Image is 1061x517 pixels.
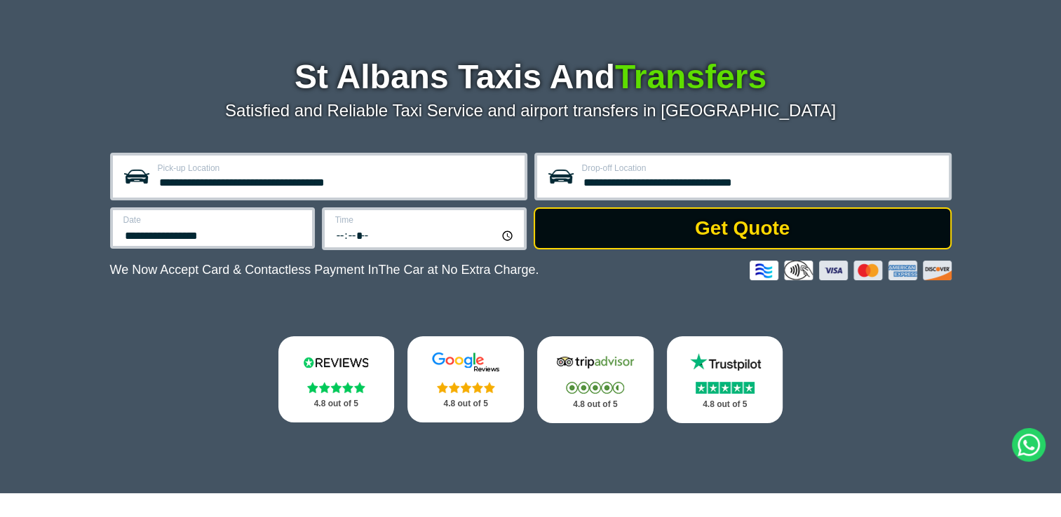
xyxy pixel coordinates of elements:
label: Pick-up Location [158,164,516,172]
img: Reviews.io [294,352,378,373]
img: Tripadvisor [553,352,637,373]
p: 4.8 out of 5 [294,395,379,413]
img: Stars [566,382,624,394]
a: Google Stars 4.8 out of 5 [407,336,524,422]
span: Transfers [615,58,766,95]
img: Trustpilot [683,352,767,373]
span: The Car at No Extra Charge. [378,263,539,277]
img: Stars [696,382,755,394]
img: Credit And Debit Cards [750,261,952,280]
a: Trustpilot Stars 4.8 out of 5 [667,336,783,423]
img: Stars [437,382,495,393]
img: Google [424,352,508,373]
p: 4.8 out of 5 [423,395,508,413]
label: Date [123,216,304,224]
button: Get Quote [534,207,952,249]
a: Tripadvisor Stars 4.8 out of 5 [537,336,654,423]
p: We Now Accept Card & Contactless Payment In [110,263,539,277]
h1: St Albans Taxis And [110,60,952,94]
img: Stars [307,382,365,393]
label: Drop-off Location [582,164,940,172]
label: Time [335,216,515,224]
p: 4.8 out of 5 [682,396,768,413]
p: Satisfied and Reliable Taxi Service and airport transfers in [GEOGRAPHIC_DATA] [110,101,952,120]
a: Reviews.io Stars 4.8 out of 5 [278,336,395,422]
p: 4.8 out of 5 [553,396,638,413]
